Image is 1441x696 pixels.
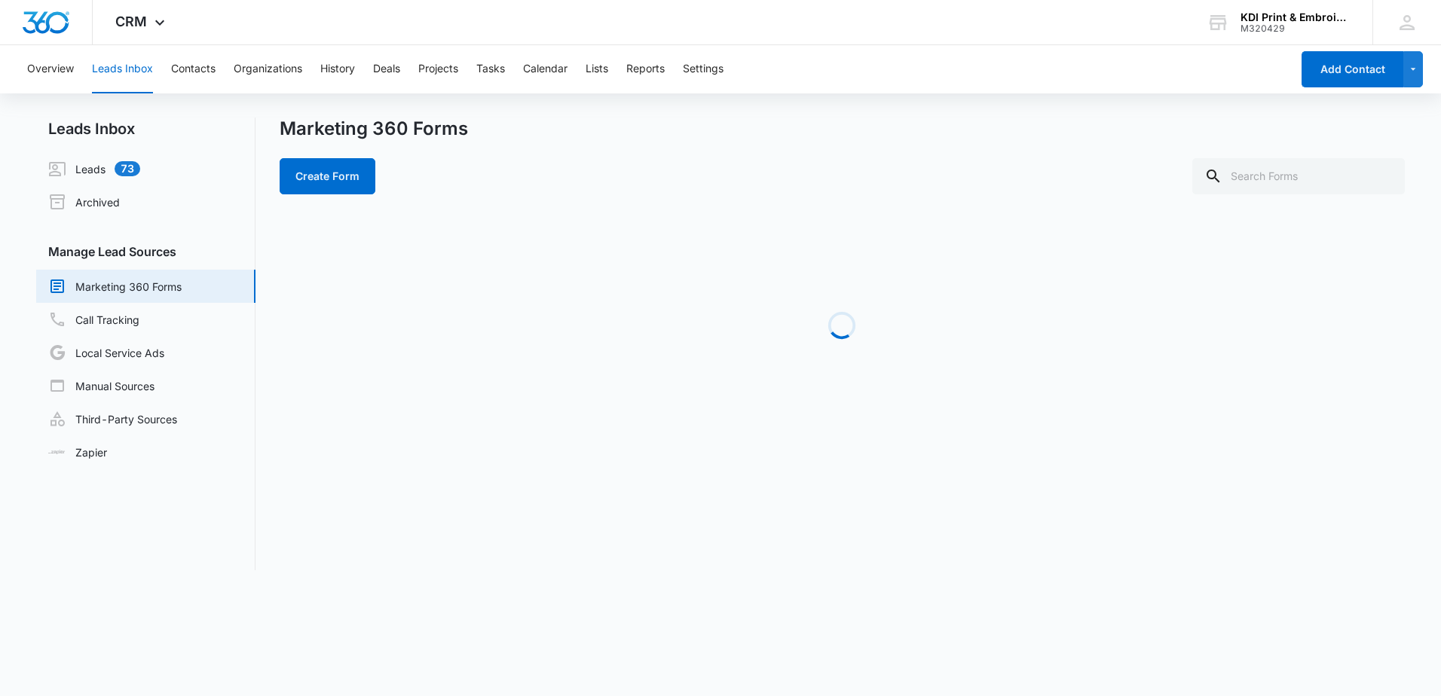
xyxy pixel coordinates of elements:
a: Zapier [48,444,107,460]
a: Marketing 360 Forms [48,277,182,295]
button: Projects [418,45,458,93]
button: Contacts [171,45,216,93]
h2: Leads Inbox [36,118,255,140]
a: Call Tracking [48,310,139,328]
div: account id [1241,23,1351,34]
button: Lists [586,45,608,93]
a: Manual Sources [48,377,155,395]
a: Leads73 [48,160,140,178]
button: Tasks [476,45,505,93]
div: account name [1241,11,1351,23]
button: Reports [626,45,665,93]
button: Overview [27,45,74,93]
button: Leads Inbox [92,45,153,93]
button: History [320,45,355,93]
a: Third-Party Sources [48,410,177,428]
button: Deals [373,45,400,93]
button: Add Contact [1302,51,1403,87]
h1: Marketing 360 Forms [280,118,468,140]
a: Archived [48,193,120,211]
a: Local Service Ads [48,343,164,362]
span: CRM [115,14,147,29]
input: Search Forms [1192,158,1405,194]
button: Create Form [280,158,375,194]
button: Calendar [523,45,568,93]
h3: Manage Lead Sources [36,243,255,261]
button: Settings [683,45,724,93]
button: Organizations [234,45,302,93]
